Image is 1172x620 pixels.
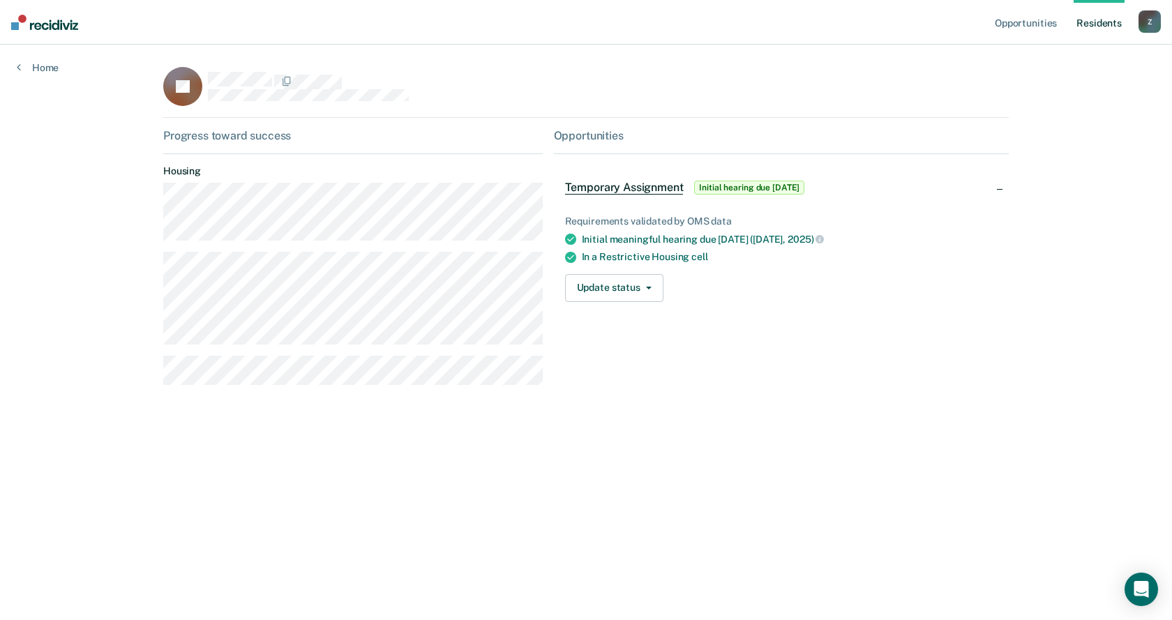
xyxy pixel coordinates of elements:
[565,216,998,227] div: Requirements validated by OMS data
[11,15,78,30] img: Recidiviz
[17,61,59,74] a: Home
[565,274,663,302] button: Update status
[788,234,824,245] span: 2025)
[565,181,684,195] span: Temporary Assignment
[694,181,804,195] span: Initial hearing due [DATE]
[554,165,1009,210] div: Temporary AssignmentInitial hearing due [DATE]
[582,233,998,245] div: Initial meaningful hearing due [DATE] ([DATE],
[163,165,543,177] dt: Housing
[1125,573,1158,606] div: Open Intercom Messenger
[582,251,998,263] div: In a Restrictive Housing
[691,251,707,262] span: cell
[163,129,543,142] div: Progress toward success
[554,129,1009,142] div: Opportunities
[1139,10,1161,33] button: Z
